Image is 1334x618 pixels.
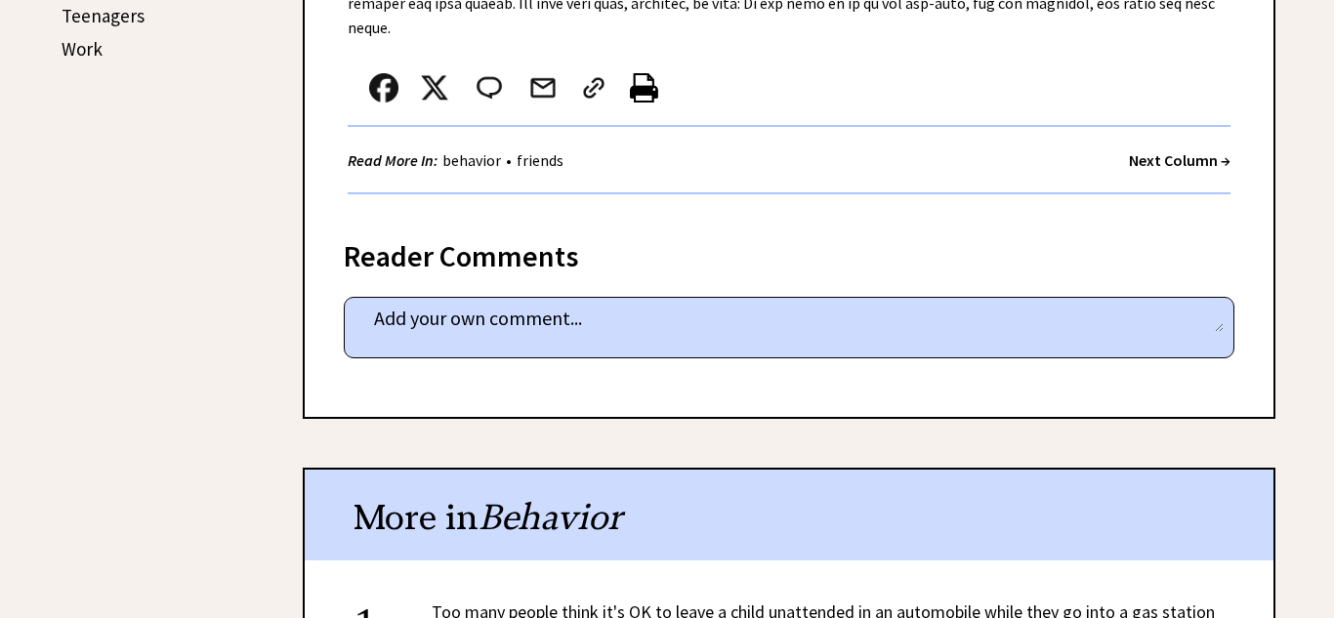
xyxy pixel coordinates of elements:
img: link_02.png [579,73,608,103]
img: message_round%202.png [473,73,506,103]
img: printer%20icon.png [630,73,658,103]
strong: Read More In: [348,150,438,170]
a: friends [512,150,568,170]
div: More in [305,470,1273,560]
img: mail.png [528,73,558,103]
a: Teenagers [62,4,145,27]
img: facebook.png [369,73,398,103]
div: Reader Comments [344,235,1234,267]
a: Work [62,37,103,61]
img: x_small.png [420,73,449,103]
a: Next Column → [1129,150,1230,170]
div: • [348,148,568,173]
span: Behavior [479,495,622,539]
a: behavior [438,150,506,170]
